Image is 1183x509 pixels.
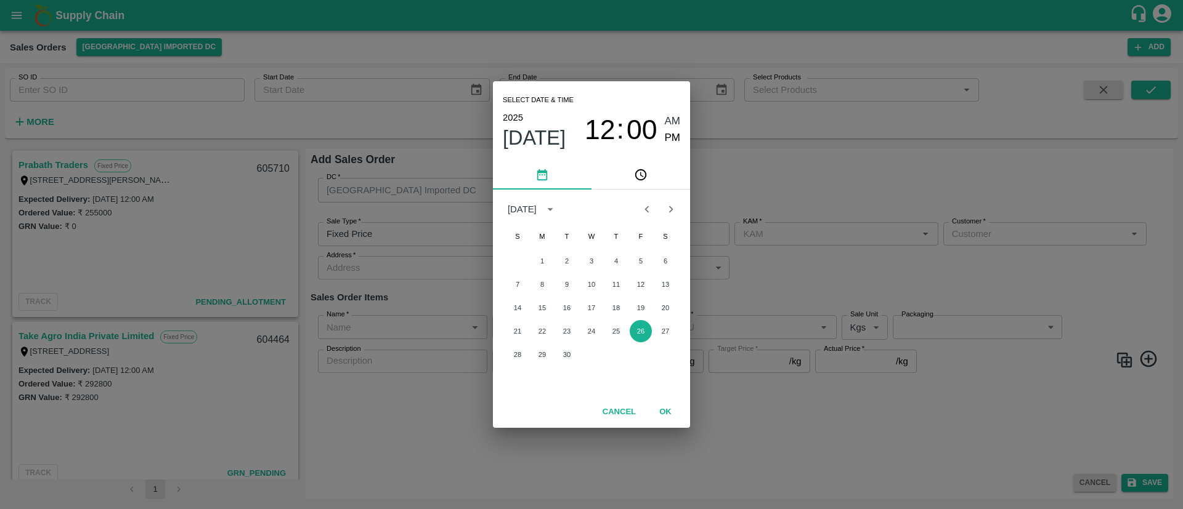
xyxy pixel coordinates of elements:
[665,113,681,130] button: AM
[580,320,603,342] button: 24
[605,273,627,295] button: 11
[506,273,529,295] button: 7
[580,273,603,295] button: 10
[506,343,529,366] button: 28
[493,160,591,190] button: pick date
[556,297,578,319] button: 16
[580,297,603,319] button: 17
[531,250,553,272] button: 1
[630,273,652,295] button: 12
[531,320,553,342] button: 22
[627,114,657,146] span: 00
[506,224,529,249] span: Sunday
[605,224,627,249] span: Thursday
[556,343,578,366] button: 30
[654,224,677,249] span: Saturday
[665,130,681,146] button: PM
[630,297,652,319] button: 19
[598,401,641,423] button: Cancel
[654,250,677,272] button: 6
[654,320,677,342] button: 27
[580,250,603,272] button: 3
[605,320,627,342] button: 25
[503,110,523,126] button: 2025
[556,250,578,272] button: 2
[617,113,624,146] span: :
[630,250,652,272] button: 5
[531,297,553,319] button: 15
[508,202,537,216] div: [DATE]
[531,224,553,249] span: Monday
[630,224,652,249] span: Friday
[540,199,560,219] button: calendar view is open, switch to year view
[591,160,690,190] button: pick time
[503,91,574,110] span: Select date & time
[654,297,677,319] button: 20
[659,198,683,221] button: Next month
[585,113,616,146] button: 12
[627,113,657,146] button: 00
[506,297,529,319] button: 14
[506,320,529,342] button: 21
[531,273,553,295] button: 8
[580,224,603,249] span: Wednesday
[605,297,627,319] button: 18
[585,114,616,146] span: 12
[654,273,677,295] button: 13
[556,273,578,295] button: 9
[605,250,627,272] button: 4
[556,224,578,249] span: Tuesday
[646,401,685,423] button: OK
[503,126,566,150] button: [DATE]
[556,320,578,342] button: 23
[630,320,652,342] button: 26
[635,198,659,221] button: Previous month
[531,343,553,366] button: 29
